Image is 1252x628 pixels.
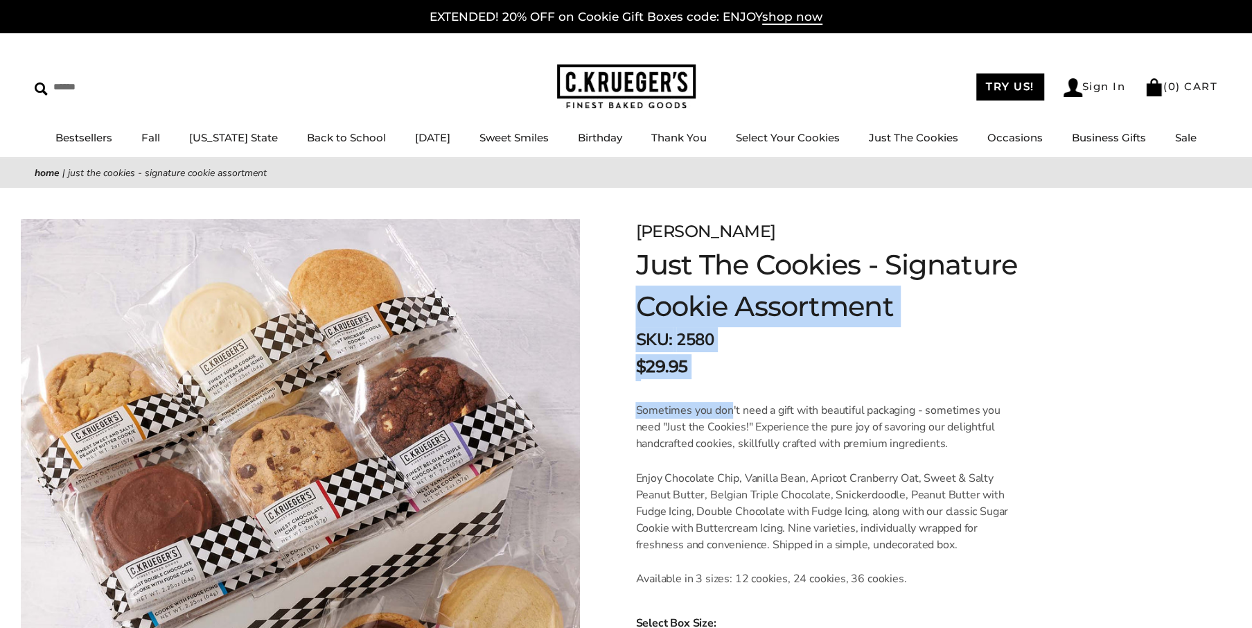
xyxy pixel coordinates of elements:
[578,131,622,144] a: Birthday
[987,131,1043,144] a: Occasions
[35,76,200,98] input: Search
[557,64,696,110] img: C.KRUEGER'S
[479,131,549,144] a: Sweet Smiles
[1145,80,1217,93] a: (0) CART
[35,165,1217,181] nav: breadcrumbs
[11,575,143,617] iframe: Sign Up via Text for Offers
[35,82,48,96] img: Search
[55,131,112,144] a: Bestsellers
[1064,78,1126,97] a: Sign In
[1175,131,1197,144] a: Sale
[635,402,1014,452] p: Sometimes you don't need a gift with beautiful packaging - sometimes you need "Just the Cookies!"...
[869,131,958,144] a: Just The Cookies
[635,470,1014,553] p: Enjoy Chocolate Chip, Vanilla Bean, Apricot Cranberry Oat, Sweet & Salty Peanut Butter, Belgian T...
[189,131,278,144] a: [US_STATE] State
[651,131,707,144] a: Thank You
[1145,78,1163,96] img: Bag
[1168,80,1176,93] span: 0
[676,329,714,351] span: 2580
[976,73,1044,101] a: TRY US!
[736,131,840,144] a: Select Your Cookies
[1072,131,1146,144] a: Business Gifts
[415,131,450,144] a: [DATE]
[35,166,60,180] a: Home
[635,244,1077,327] h1: Just The Cookies - Signature Cookie Assortment
[635,354,687,379] span: $29.95
[68,166,267,180] span: Just The Cookies - Signature Cookie Assortment
[635,329,672,351] strong: SKU:
[307,131,386,144] a: Back to School
[62,166,65,180] span: |
[141,131,160,144] a: Fall
[635,219,1077,244] div: [PERSON_NAME]
[762,10,822,25] span: shop now
[1064,78,1082,97] img: Account
[635,570,1014,587] p: Available in 3 sizes: 12 cookies, 24 cookies, 36 cookies.
[430,10,822,25] a: EXTENDED! 20% OFF on Cookie Gift Boxes code: ENJOYshop now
